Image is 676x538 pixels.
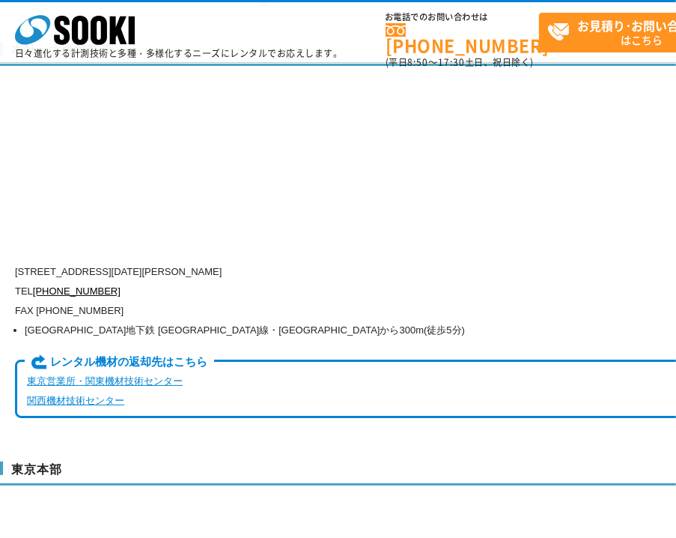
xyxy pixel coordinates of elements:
span: (平日 ～ 土日、祝日除く) [386,55,534,69]
a: [PHONE_NUMBER] [386,23,539,54]
a: 関西機材技術センター [27,395,124,406]
span: レンタル機材の返却先はこちら [25,354,214,371]
a: 東京営業所・関東機材技術センター [27,375,183,387]
span: お電話でのお問い合わせは [386,13,539,22]
span: 8:50 [408,55,429,69]
span: 17:30 [438,55,465,69]
a: [PHONE_NUMBER] [33,285,121,297]
p: 日々進化する計測技術と多種・多様化するニーズにレンタルでお応えします。 [15,49,343,58]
